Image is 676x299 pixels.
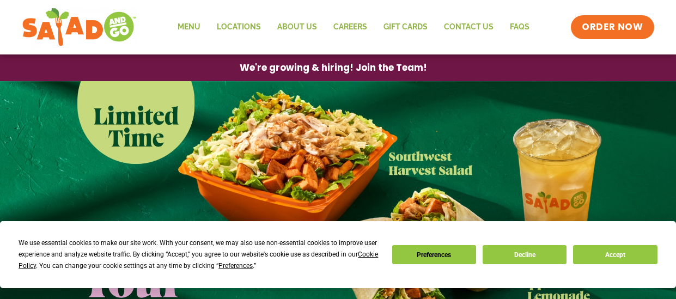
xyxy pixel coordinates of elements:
button: Preferences [392,245,476,264]
nav: Menu [169,15,538,40]
button: Accept [573,245,657,264]
img: new-SAG-logo-768×292 [22,5,137,49]
div: Next slide [647,219,671,243]
a: Careers [325,15,375,40]
button: Decline [483,245,567,264]
span: Preferences [218,262,253,270]
a: We're growing & hiring! Join the Team! [223,55,443,81]
span: We're growing & hiring! Join the Team! [240,63,427,72]
a: FAQs [502,15,538,40]
a: ORDER NOW [571,15,654,39]
div: We use essential cookies to make our site work. With your consent, we may also use non-essential ... [19,237,379,272]
a: GIFT CARDS [375,15,436,40]
a: Contact Us [436,15,502,40]
a: About Us [269,15,325,40]
a: Locations [209,15,269,40]
div: Previous slide [5,219,29,243]
span: ORDER NOW [582,21,643,34]
a: Menu [169,15,209,40]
